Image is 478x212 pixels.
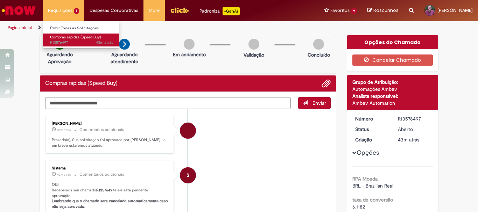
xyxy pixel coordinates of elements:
[351,8,357,14] span: 9
[96,40,113,45] span: 43m atrás
[223,7,240,15] p: +GenAi
[398,136,430,143] div: 29/09/2025 12:14:08
[330,7,350,14] span: Favoritos
[298,97,331,109] button: Enviar
[180,167,196,183] div: System
[48,7,72,14] span: Requisições
[107,51,141,65] p: Aguardando atendimento
[244,51,264,58] p: Validação
[79,171,124,177] small: Comentários adicionais
[187,167,189,184] span: S
[149,7,160,14] span: More
[313,39,324,50] img: img-circle-grey.png
[52,166,168,170] div: Sistema
[5,21,314,34] ul: Trilhas de página
[45,97,291,109] textarea: Digite sua mensagem aqui...
[398,126,430,133] div: Aberto
[352,176,378,182] b: RPA Moeda
[352,54,433,66] button: Cancelar Chamado
[248,39,259,50] img: img-circle-grey.png
[352,183,393,189] span: BRL - Brazilian Real
[1,3,37,17] img: ServiceNow
[43,24,120,32] a: Exibir Todas as Solicitações
[52,137,168,148] p: Prezado(a), Sua solicitação foi aprovada por [PERSON_NAME] , e em breve estaremos atuando.
[184,39,195,50] img: img-circle-grey.png
[398,115,430,122] div: R13576497
[96,40,113,45] time: 29/09/2025 12:14:09
[57,173,71,177] span: 43m atrás
[352,100,433,107] div: Ambev Automation
[45,80,118,87] h2: Compras rápidas (Speed Buy) Histórico de tíquete
[50,35,101,40] span: Compras rápidas (Speed Buy)
[350,126,393,133] dt: Status
[180,123,196,139] div: Arnaldo Soares Lederhans
[352,93,433,100] div: Analista responsável:
[74,8,79,14] span: 1
[57,128,71,132] span: 36m atrás
[350,136,393,143] dt: Criação
[90,7,138,14] span: Despesas Corporativas
[43,51,77,65] p: Aguardando Aprovação
[308,51,330,58] p: Concluído
[119,39,130,50] img: arrow-next.png
[52,122,168,126] div: [PERSON_NAME]
[173,51,206,58] p: Em andamento
[96,188,114,193] b: R13576497
[352,204,365,210] span: 6.1182
[57,173,71,177] time: 29/09/2025 12:14:20
[312,100,326,106] span: Enviar
[373,7,399,14] span: Rascunhos
[347,35,438,49] div: Opções do Chamado
[8,25,32,30] a: Página inicial
[398,137,419,143] time: 29/09/2025 12:14:08
[52,198,169,209] b: Lembrando que o chamado será cancelado automaticamente caso não seja aprovado.
[352,86,433,93] div: Automações Ambev
[57,128,71,132] time: 29/09/2025 12:21:18
[50,40,113,45] span: R13576497
[367,7,399,14] a: Rascunhos
[170,5,189,15] img: click_logo_yellow_360x200.png
[350,115,393,122] dt: Número
[437,7,473,13] span: [PERSON_NAME]
[79,127,124,133] small: Comentários adicionais
[352,197,393,203] b: taxa de conversão
[43,34,120,46] a: Aberto R13576497 : Compras rápidas (Speed Buy)
[352,79,433,86] div: Grupo de Atribuição:
[199,7,240,15] div: Padroniza
[322,79,331,88] button: Adicionar anexos
[43,21,119,49] ul: Requisições
[398,137,419,143] span: 43m atrás
[52,182,168,210] p: Olá! Recebemos seu chamado e ele esta pendente aprovação.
